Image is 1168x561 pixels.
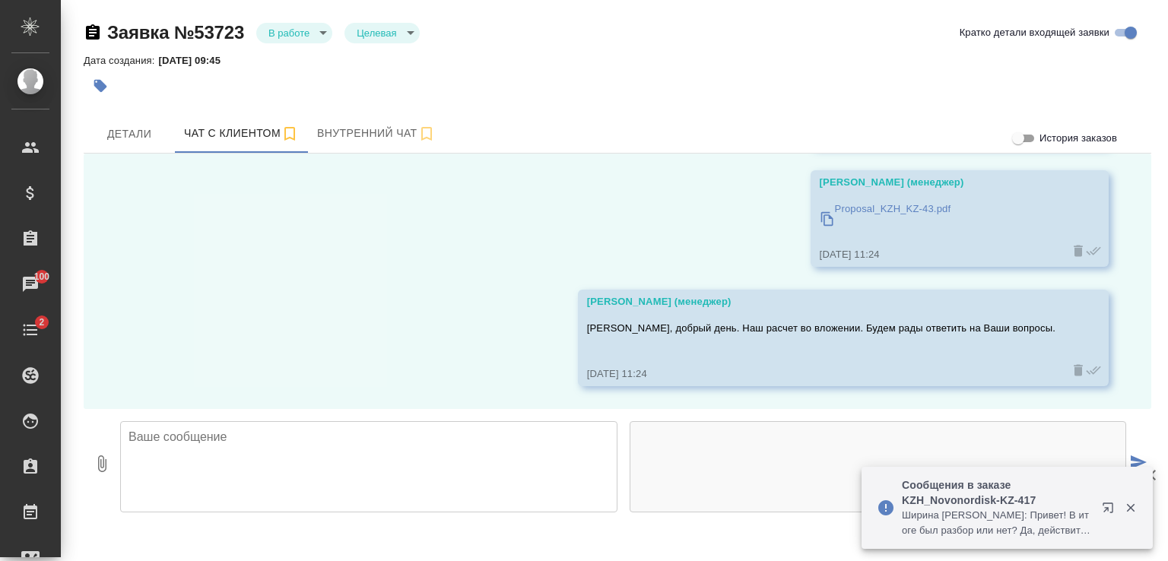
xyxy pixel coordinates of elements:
[820,247,1055,262] div: [DATE] 11:24
[4,265,57,303] a: 100
[107,22,244,43] a: Заявка №53723
[417,125,436,143] svg: Подписаться
[820,198,1055,239] a: Proposal_KZH_KZ-43.pdf
[960,25,1109,40] span: Кратко детали входящей заявки
[84,69,117,103] button: Добавить тэг
[184,124,299,143] span: Чат с клиентом
[281,125,299,143] svg: Подписаться
[84,55,158,66] p: Дата создания:
[256,23,332,43] div: В работе
[175,115,308,153] button: 77762522396 ( Алишер Камбарбек) - (undefined)
[587,366,1055,382] div: [DATE] 11:24
[1115,501,1146,515] button: Закрыть
[4,311,57,349] a: 2
[587,321,1055,336] p: [PERSON_NAME], добрый день. Наш расчет во вложении. Будем рады ответить на Ваши вопросы.
[1093,493,1129,529] button: Открыть в новой вкладке
[264,27,314,40] button: В работе
[902,477,1092,508] p: Сообщения в заказе KZH_Novonordisk-KZ-417
[344,23,419,43] div: В работе
[158,55,232,66] p: [DATE] 09:45
[30,315,53,330] span: 2
[902,508,1092,538] p: Ширина [PERSON_NAME]: Привет! В итоге был разбор или нет? Да, действительно, промежуточный файл в...
[587,294,1055,309] div: [PERSON_NAME] (менеджер)
[317,124,436,143] span: Внутренний чат
[93,125,166,144] span: Детали
[820,175,1055,190] div: [PERSON_NAME] (менеджер)
[835,201,951,217] p: Proposal_KZH_KZ-43.pdf
[352,27,401,40] button: Целевая
[1039,131,1117,146] span: История заказов
[25,269,59,284] span: 100
[84,24,102,42] button: Скопировать ссылку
